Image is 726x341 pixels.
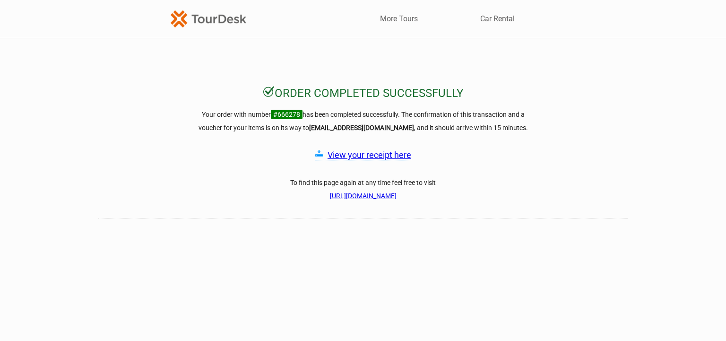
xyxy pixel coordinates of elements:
a: [URL][DOMAIN_NAME] [330,192,397,200]
a: More Tours [380,14,418,24]
span: #666278 [271,110,302,119]
img: TourDesk-logo-td-orange-v1.png [171,10,246,27]
a: Car Rental [480,14,515,24]
strong: [EMAIL_ADDRESS][DOMAIN_NAME] [309,124,414,131]
h3: Your order with number has been completed successfully. The confirmation of this transaction and ... [193,108,533,134]
h3: To find this page again at any time feel free to visit [193,176,533,202]
a: View your receipt here [328,150,411,160]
